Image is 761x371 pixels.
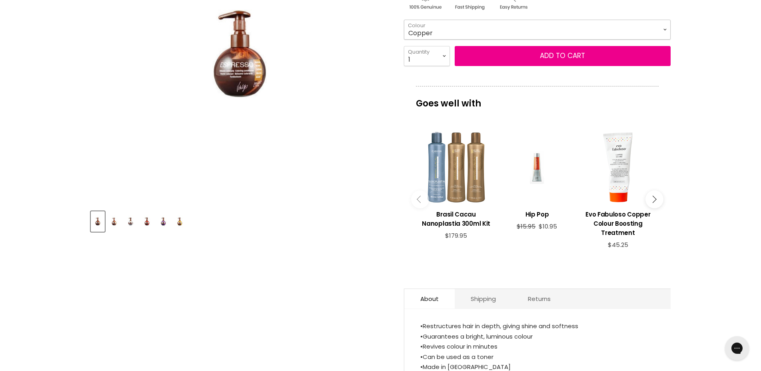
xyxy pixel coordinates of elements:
[455,289,512,309] a: Shipping
[90,209,391,232] div: Product thumbnails
[156,211,170,232] button: Espresso Colour Conditioner
[174,212,186,231] img: Espresso Colour Conditioner
[581,204,654,241] a: View product:Evo Fabuloso Copper Colour Boosting Treatment
[445,231,467,240] span: $179.95
[108,212,120,231] img: Espresso Colour Conditioner
[124,212,137,231] img: Espresso Colour Conditioner
[91,211,105,232] button: Espresso Colour Conditioner
[92,212,104,231] img: Espresso Colour Conditioner
[404,289,455,309] a: About
[539,222,557,231] span: $10.95
[420,210,493,228] h3: Brasil Cacau Nanoplastia 300ml Kit
[173,211,187,232] button: Espresso Colour Conditioner
[517,222,535,231] span: $15.95
[608,241,628,249] span: $45.25
[721,333,753,363] iframe: Gorgias live chat messenger
[124,211,138,232] button: Espresso Colour Conditioner
[420,204,493,232] a: View product:Brasil Cacau Nanoplastia 300ml Kit
[157,212,170,231] img: Espresso Colour Conditioner
[501,210,573,219] h3: Hip Pop
[416,86,659,112] p: Goes well with
[107,211,121,232] button: Espresso Colour Conditioner
[501,204,573,223] a: View product:Hip Pop
[512,289,567,309] a: Returns
[140,211,154,232] button: Espresso Colour Conditioner
[404,46,450,66] select: Quantity
[455,46,671,66] button: Add to cart
[141,212,153,231] img: Espresso Colour Conditioner
[581,210,654,237] h3: Evo Fabuloso Copper Colour Boosting Treatment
